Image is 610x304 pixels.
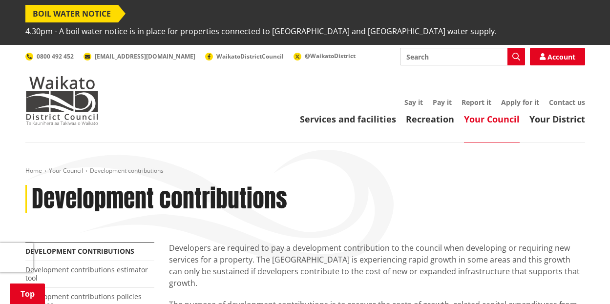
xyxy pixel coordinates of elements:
a: Account [530,48,585,65]
a: Recreation [406,113,454,125]
a: Services and facilities [300,113,396,125]
a: Your District [529,113,585,125]
input: Search input [400,48,525,65]
h1: Development contributions [32,185,287,213]
span: BOIL WATER NOTICE [25,5,118,22]
img: Waikato District Council - Te Kaunihera aa Takiwaa o Waikato [25,76,99,125]
a: @WaikatoDistrict [294,52,356,60]
nav: breadcrumb [25,167,585,175]
a: Development contributions estimator tool [25,265,148,283]
a: [EMAIL_ADDRESS][DOMAIN_NAME] [84,52,195,61]
a: 0800 492 452 [25,52,74,61]
p: Developers are required to pay a development contribution to the council when developing or requi... [169,242,585,289]
a: Home [25,166,42,175]
span: @WaikatoDistrict [305,52,356,60]
a: WaikatoDistrictCouncil [205,52,284,61]
a: Development contributions [25,246,134,256]
span: 4.30pm - A boil water notice is in place for properties connected to [GEOGRAPHIC_DATA] and [GEOGR... [25,22,497,40]
a: Pay it [433,98,452,107]
a: Contact us [549,98,585,107]
a: Top [10,284,45,304]
a: Say it [404,98,423,107]
span: WaikatoDistrictCouncil [216,52,284,61]
a: Report it [462,98,491,107]
a: Your Council [49,166,83,175]
a: Your Council [464,113,520,125]
span: Development contributions [90,166,164,175]
a: Apply for it [501,98,539,107]
span: [EMAIL_ADDRESS][DOMAIN_NAME] [95,52,195,61]
span: 0800 492 452 [37,52,74,61]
